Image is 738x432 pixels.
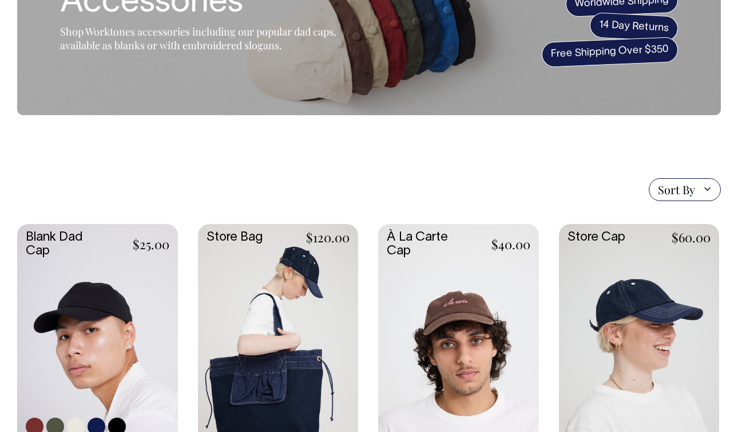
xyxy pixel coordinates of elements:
span: Sort By [658,183,695,197]
span: Free Shipping Over $350 [541,37,679,68]
span: Shop Worktones accessories including our popular dad caps, available as blanks or with embroidere... [60,25,336,52]
span: 14 Day Returns [589,12,679,42]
